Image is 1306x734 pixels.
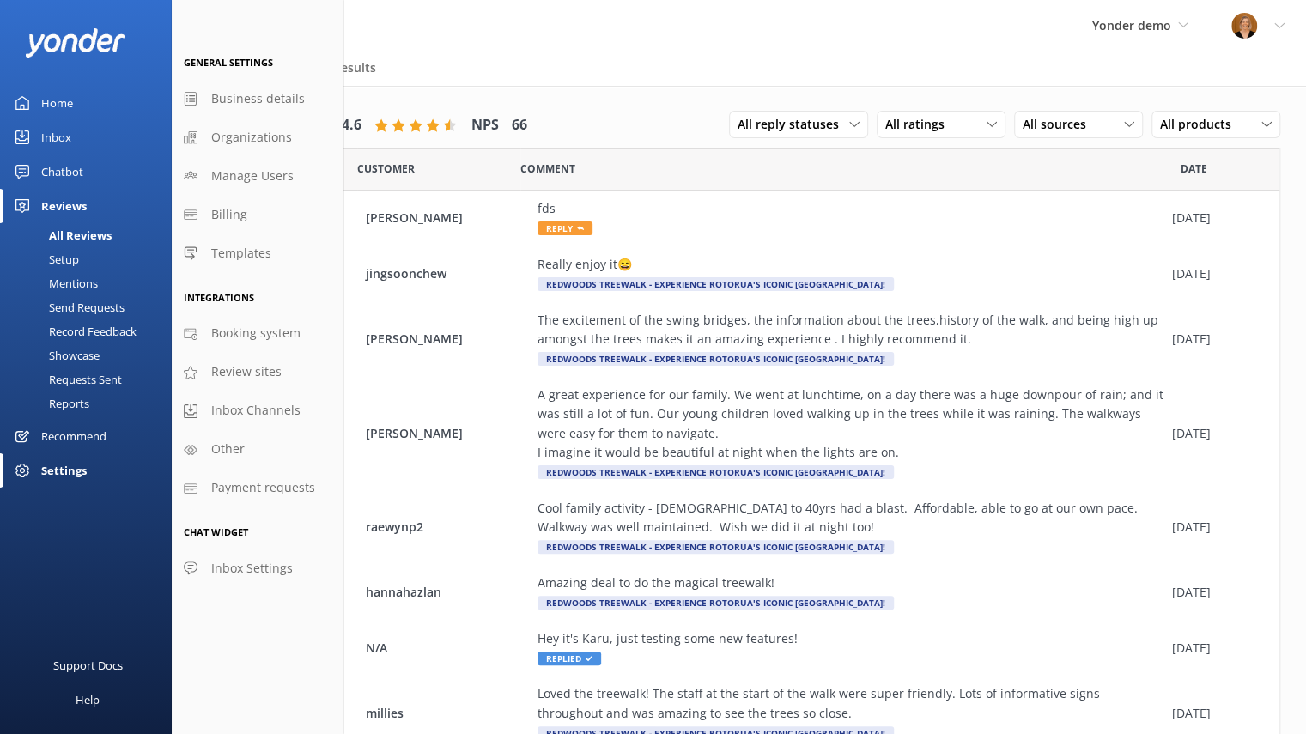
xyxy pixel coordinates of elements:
[538,573,1163,592] div: Amazing deal to do the magical treewalk!
[10,295,125,319] div: Send Requests
[1172,639,1258,658] div: [DATE]
[10,367,122,391] div: Requests Sent
[41,86,73,120] div: Home
[520,161,575,177] span: Question
[10,295,172,319] a: Send Requests
[366,424,529,443] span: [PERSON_NAME]
[172,234,343,273] a: Templates
[1172,264,1258,283] div: [DATE]
[342,114,361,136] h4: 4.6
[172,314,343,353] a: Booking system
[10,343,100,367] div: Showcase
[1172,330,1258,349] div: [DATE]
[1172,209,1258,227] div: [DATE]
[538,465,894,479] div: Redwoods Treewalk - experience Rotorua's iconic [GEOGRAPHIC_DATA]!
[41,120,71,155] div: Inbox
[1023,115,1096,134] span: All sources
[538,652,601,665] span: Replied
[1172,704,1258,723] div: [DATE]
[211,89,305,108] span: Business details
[538,277,894,291] div: Redwoods Treewalk - experience Rotorua's iconic [GEOGRAPHIC_DATA]!
[26,28,125,57] img: yonder-white-logo.png
[538,385,1163,463] div: A great experience for our family. We went at lunchtime, on a day there was a huge downpour of ra...
[41,155,83,189] div: Chatbot
[41,419,106,453] div: Recommend
[184,56,273,69] span: General Settings
[366,264,529,283] span: jingsoonchew
[10,343,172,367] a: Showcase
[184,291,254,304] span: Integrations
[1092,17,1171,33] span: Yonder demo
[512,114,527,136] h4: 66
[1160,115,1242,134] span: All products
[10,271,98,295] div: Mentions
[1172,424,1258,443] div: [DATE]
[172,549,343,588] a: Inbox Settings
[211,128,292,147] span: Organizations
[10,391,172,416] a: Reports
[10,319,137,343] div: Record Feedback
[738,115,849,134] span: All reply statuses
[538,255,1163,274] div: Really enjoy it😄
[885,115,955,134] span: All ratings
[172,430,343,469] a: Other
[172,118,343,157] a: Organizations
[53,648,123,682] div: Support Docs
[211,362,282,381] span: Review sites
[10,271,172,295] a: Mentions
[211,205,247,224] span: Billing
[538,221,592,235] span: Reply
[172,196,343,234] a: Billing
[1181,161,1207,177] span: Date
[172,353,343,391] a: Review sites
[172,391,343,430] a: Inbox Channels
[41,189,87,223] div: Reviews
[211,244,271,263] span: Templates
[184,525,248,538] span: Chat Widget
[10,247,79,271] div: Setup
[1172,583,1258,602] div: [DATE]
[538,684,1163,723] div: Loved the treewalk! The staff at the start of the walk were super friendly. Lots of informative s...
[76,682,100,717] div: Help
[211,167,294,185] span: Manage Users
[10,223,112,247] div: All Reviews
[471,114,499,136] h4: NPS
[211,324,301,343] span: Booking system
[366,209,529,227] span: [PERSON_NAME]
[538,352,894,366] div: Redwoods Treewalk - experience Rotorua's iconic [GEOGRAPHIC_DATA]!
[366,518,529,537] span: raewynp2
[172,157,343,196] a: Manage Users
[41,453,87,488] div: Settings
[211,440,245,458] span: Other
[211,401,301,420] span: Inbox Channels
[172,80,343,118] a: Business details
[10,319,172,343] a: Record Feedback
[10,367,172,391] a: Requests Sent
[366,639,529,658] span: N/A
[538,499,1163,537] div: Cool family activity - [DEMOGRAPHIC_DATA] to 40yrs had a blast. Affordable, able to go at our own...
[10,223,172,247] a: All Reviews
[366,583,529,602] span: hannahazlan
[366,330,529,349] span: [PERSON_NAME]
[538,629,1163,648] div: Hey it's Karu, just testing some new features!
[172,469,343,507] a: Payment requests
[538,596,894,610] div: Redwoods Treewalk - experience Rotorua's iconic [GEOGRAPHIC_DATA]!
[366,704,529,723] span: millies
[538,311,1163,349] div: The excitement of the swing bridges, the information about the trees,history of the walk, and bei...
[1172,518,1258,537] div: [DATE]
[10,391,89,416] div: Reports
[538,199,1163,218] div: fds
[211,478,315,497] span: Payment requests
[357,161,415,177] span: Date
[211,559,293,578] span: Inbox Settings
[1231,13,1257,39] img: 1-1617059290.jpg
[10,247,172,271] a: Setup
[538,540,894,554] div: Redwoods Treewalk - experience Rotorua's iconic [GEOGRAPHIC_DATA]!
